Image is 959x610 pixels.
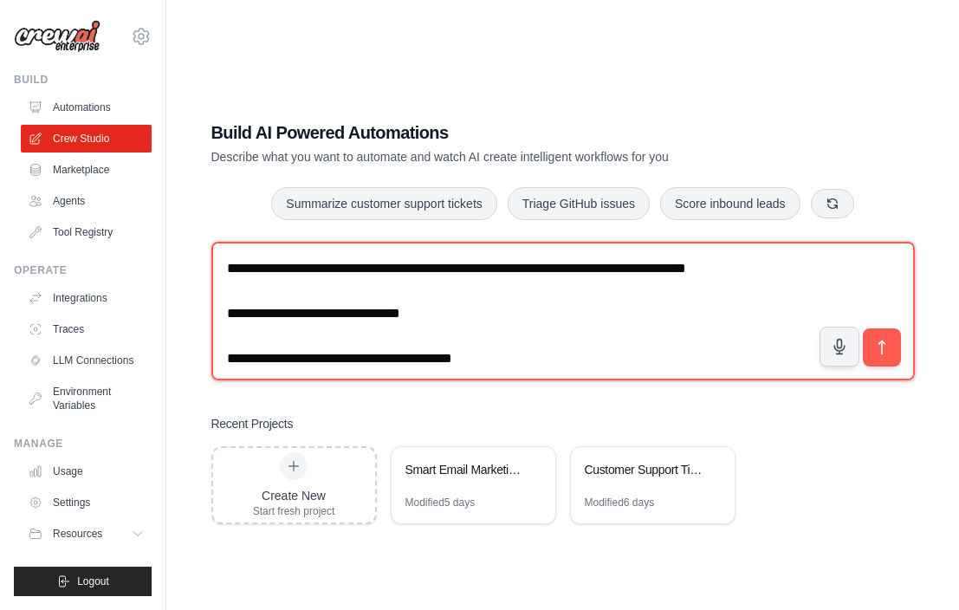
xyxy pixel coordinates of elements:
div: Modified 5 days [405,496,476,509]
h1: Build AI Powered Automations [211,120,794,145]
iframe: Chat Widget [872,527,959,610]
a: Traces [21,315,152,343]
p: Describe what you want to automate and watch AI create intelligent workflows for you [211,148,794,165]
div: Build [14,73,152,87]
a: Crew Studio [21,125,152,152]
a: Automations [21,94,152,121]
div: Customer Support Ticket Automation [585,461,703,478]
span: Resources [53,527,102,541]
a: Tool Registry [21,218,152,246]
div: Smart Email Marketing Automation [405,461,524,478]
h3: Recent Projects [211,415,294,432]
div: Operate [14,263,152,277]
div: Modified 6 days [585,496,655,509]
button: Triage GitHub issues [508,187,650,220]
button: Get new suggestions [811,189,854,218]
div: Manage [14,437,152,451]
a: Integrations [21,284,152,312]
a: Environment Variables [21,378,152,419]
button: Score inbound leads [660,187,800,220]
a: Usage [21,457,152,485]
button: Click to speak your automation idea [820,327,859,367]
div: Create New [253,487,335,504]
span: Logout [77,574,109,588]
div: Start fresh project [253,504,335,518]
a: LLM Connections [21,347,152,374]
a: Agents [21,187,152,215]
button: Summarize customer support tickets [271,187,496,220]
a: Settings [21,489,152,516]
img: Logo [14,20,100,53]
a: Marketplace [21,156,152,184]
button: Resources [21,520,152,548]
button: Logout [14,567,152,596]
